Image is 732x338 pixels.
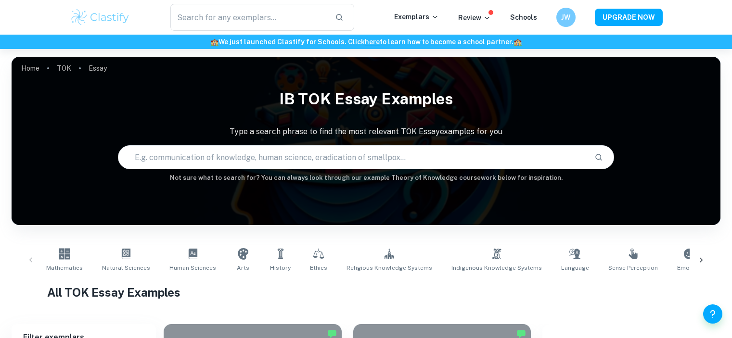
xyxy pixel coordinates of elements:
[270,263,291,272] span: History
[169,263,216,272] span: Human Sciences
[510,13,537,21] a: Schools
[451,263,542,272] span: Indigenous Knowledge Systems
[102,263,150,272] span: Natural Sciences
[458,13,491,23] p: Review
[47,284,685,301] h1: All TOK Essay Examples
[677,263,701,272] span: Emotion
[12,173,720,183] h6: Not sure what to search for? You can always look through our example Theory of Knowledge coursewo...
[57,62,71,75] a: TOK
[89,63,107,74] p: Essay
[608,263,658,272] span: Sense Perception
[70,8,131,27] img: Clastify logo
[46,263,83,272] span: Mathematics
[561,263,589,272] span: Language
[560,12,571,23] h6: JW
[514,38,522,46] span: 🏫
[12,126,720,138] p: Type a search phrase to find the most relevant TOK Essay examples for you
[703,304,722,324] button: Help and Feedback
[556,8,576,27] button: JW
[21,62,39,75] a: Home
[2,37,730,47] h6: We just launched Clastify for Schools. Click to learn how to become a school partner.
[118,144,587,171] input: E.g. communication of knowledge, human science, eradication of smallpox...
[170,4,328,31] input: Search for any exemplars...
[12,84,720,114] h1: IB TOK Essay examples
[365,38,380,46] a: here
[347,263,432,272] span: Religious Knowledge Systems
[591,149,607,165] button: Search
[394,12,439,22] p: Exemplars
[237,263,249,272] span: Arts
[595,9,663,26] button: UPGRADE NOW
[210,38,218,46] span: 🏫
[310,263,327,272] span: Ethics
